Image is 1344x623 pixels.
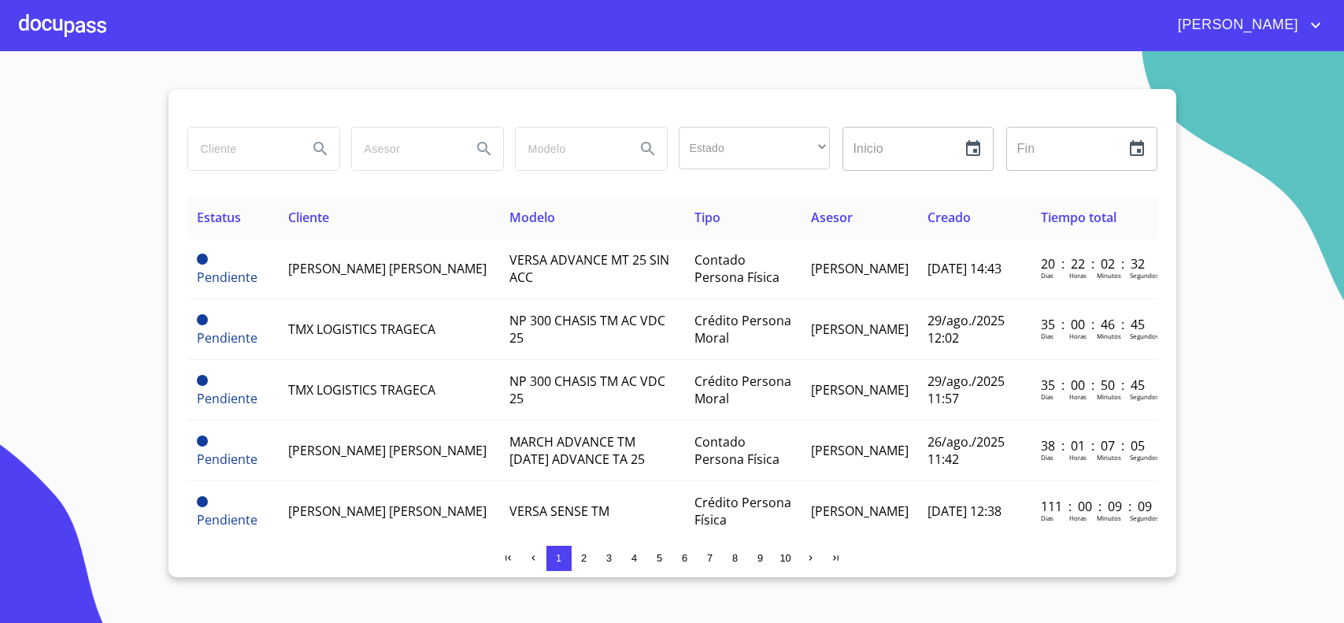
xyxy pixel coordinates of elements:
p: 38 : 01 : 07 : 05 [1041,437,1147,454]
span: [PERSON_NAME] [PERSON_NAME] [288,260,487,277]
p: Minutos [1097,271,1121,280]
button: 4 [622,546,647,571]
span: [PERSON_NAME] [PERSON_NAME] [288,442,487,459]
button: 6 [672,546,698,571]
p: Dias [1041,332,1053,340]
input: search [516,128,623,170]
span: [PERSON_NAME] [811,321,909,338]
p: Horas [1069,514,1087,522]
span: Creado [927,209,971,226]
p: Minutos [1097,332,1121,340]
span: 9 [757,552,763,564]
span: Pendiente [197,436,208,447]
span: 2 [581,552,587,564]
span: [PERSON_NAME] [811,442,909,459]
span: [PERSON_NAME] [1166,13,1306,38]
span: [PERSON_NAME] [811,502,909,520]
p: Minutos [1097,514,1121,522]
span: Modelo [509,209,555,226]
span: Tipo [694,209,720,226]
p: Minutos [1097,453,1121,462]
p: 35 : 00 : 50 : 45 [1041,376,1147,394]
button: 8 [723,546,748,571]
p: Segundos [1130,514,1159,522]
span: 3 [606,552,612,564]
span: Asesor [811,209,853,226]
span: TMX LOGISTICS TRAGECA [288,381,435,399]
p: Segundos [1130,392,1159,401]
span: Crédito Persona Física [694,494,791,528]
span: 29/ago./2025 12:02 [927,312,1005,347]
p: 35 : 00 : 46 : 45 [1041,316,1147,333]
span: VERSA SENSE TM [509,502,609,520]
span: Estatus [197,209,241,226]
span: 29/ago./2025 11:57 [927,373,1005,407]
span: TMX LOGISTICS TRAGECA [288,321,435,338]
button: Search [465,130,503,168]
button: 7 [698,546,723,571]
span: Pendiente [197,254,208,265]
span: VERSA ADVANCE MT 25 SIN ACC [509,251,669,286]
span: Crédito Persona Moral [694,373,791,407]
span: 26/ago./2025 11:42 [927,433,1005,468]
span: Crédito Persona Moral [694,312,791,347]
span: [PERSON_NAME] [811,260,909,277]
button: account of current user [1166,13,1325,38]
span: Pendiente [197,375,208,386]
span: Pendiente [197,496,208,507]
span: 4 [631,552,637,564]
input: search [352,128,459,170]
span: Pendiente [197,451,257,468]
button: Search [629,130,667,168]
span: [PERSON_NAME] [811,381,909,399]
span: Pendiente [197,314,208,325]
span: Cliente [288,209,329,226]
p: Segundos [1130,453,1159,462]
p: Dias [1041,453,1053,462]
p: 20 : 22 : 02 : 32 [1041,255,1147,273]
span: 6 [682,552,687,564]
span: Pendiente [197,269,257,286]
span: Tiempo total [1041,209,1116,226]
span: 7 [707,552,713,564]
span: Pendiente [197,511,257,528]
span: NP 300 CHASIS TM AC VDC 25 [509,312,665,347]
p: Minutos [1097,392,1121,401]
p: 111 : 00 : 09 : 09 [1041,498,1147,515]
span: [DATE] 12:38 [927,502,1002,520]
p: Horas [1069,453,1087,462]
span: Contado Persona Física [694,251,779,286]
span: [PERSON_NAME] [PERSON_NAME] [288,502,487,520]
button: 1 [546,546,572,571]
button: 5 [647,546,672,571]
span: NP 300 CHASIS TM AC VDC 25 [509,373,665,407]
p: Horas [1069,332,1087,340]
p: Segundos [1130,271,1159,280]
span: 8 [732,552,738,564]
span: 10 [779,552,790,564]
p: Dias [1041,271,1053,280]
p: Dias [1041,392,1053,401]
input: search [188,128,295,170]
span: Pendiente [197,390,257,407]
button: 3 [597,546,622,571]
p: Segundos [1130,332,1159,340]
button: Search [302,130,339,168]
span: 5 [657,552,662,564]
span: MARCH ADVANCE TM [DATE] ADVANCE TA 25 [509,433,645,468]
span: Pendiente [197,329,257,347]
button: 10 [773,546,798,571]
p: Horas [1069,271,1087,280]
button: 9 [748,546,773,571]
span: 1 [556,552,561,564]
p: Dias [1041,514,1053,522]
p: Horas [1069,392,1087,401]
div: ​ [679,127,830,169]
span: [DATE] 14:43 [927,260,1002,277]
button: 2 [572,546,597,571]
span: Contado Persona Física [694,433,779,468]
